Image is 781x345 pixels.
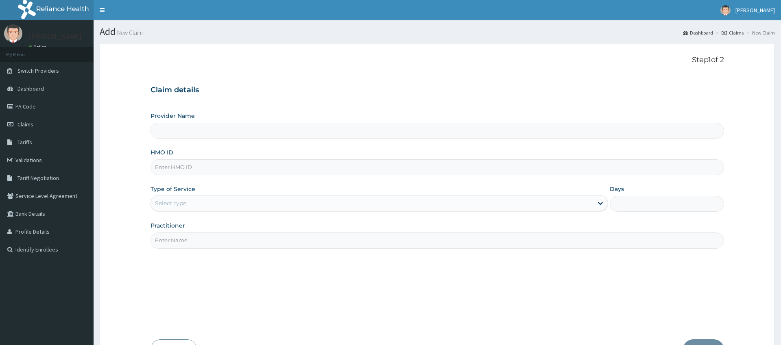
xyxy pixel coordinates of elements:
li: New Claim [744,29,775,36]
input: Enter Name [151,232,724,248]
h3: Claim details [151,86,724,95]
label: Practitioner [151,221,185,230]
a: Claims [722,29,744,36]
h1: Add [100,26,775,37]
span: [PERSON_NAME] [735,7,775,14]
small: New Claim [116,30,143,36]
a: Online [28,44,48,50]
a: Dashboard [683,29,713,36]
label: Days [610,185,624,193]
img: User Image [4,24,22,43]
input: Enter HMO ID [151,159,724,175]
label: HMO ID [151,148,173,156]
span: Claims [17,121,33,128]
span: Switch Providers [17,67,59,74]
p: Step 1 of 2 [151,56,724,65]
div: Select type [155,199,186,207]
span: Tariff Negotiation [17,174,59,182]
img: User Image [720,5,731,15]
label: Type of Service [151,185,195,193]
span: Dashboard [17,85,44,92]
span: Tariffs [17,139,32,146]
p: [PERSON_NAME] [28,33,82,40]
label: Provider Name [151,112,195,120]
